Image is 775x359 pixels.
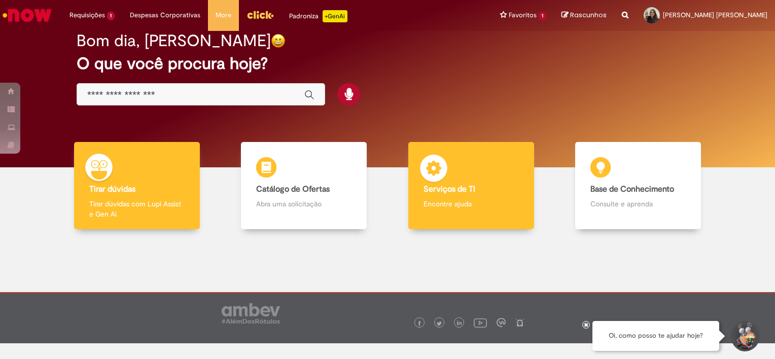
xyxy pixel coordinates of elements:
[437,321,442,326] img: logo_footer_twitter.png
[271,33,286,48] img: happy-face.png
[289,10,347,22] div: Padroniza
[474,316,487,329] img: logo_footer_youtube.png
[107,12,115,20] span: 1
[1,5,53,25] img: ServiceNow
[256,184,330,194] b: Catálogo de Ofertas
[555,142,722,230] a: Base de Conhecimento Consulte e aprenda
[417,321,422,326] img: logo_footer_facebook.png
[53,142,221,230] a: Tirar dúvidas Tirar dúvidas com Lupi Assist e Gen Ai
[497,318,506,327] img: logo_footer_workplace.png
[77,55,698,73] h2: O que você procura hoje?
[592,321,719,351] div: Oi, como posso te ajudar hoje?
[509,10,537,20] span: Favoritos
[89,184,135,194] b: Tirar dúvidas
[387,142,555,230] a: Serviços de TI Encontre ajuda
[515,318,524,327] img: logo_footer_naosei.png
[69,10,105,20] span: Requisições
[221,142,388,230] a: Catálogo de Ofertas Abra uma solicitação
[539,12,546,20] span: 1
[663,11,767,19] span: [PERSON_NAME] [PERSON_NAME]
[89,199,185,219] p: Tirar dúvidas com Lupi Assist e Gen Ai
[590,199,686,209] p: Consulte e aprenda
[130,10,200,20] span: Despesas Corporativas
[246,7,274,22] img: click_logo_yellow_360x200.png
[222,303,280,324] img: logo_footer_ambev_rotulo_gray.png
[424,199,519,209] p: Encontre ajuda
[729,321,760,351] button: Iniciar Conversa de Suporte
[570,10,607,20] span: Rascunhos
[323,10,347,22] p: +GenAi
[256,199,351,209] p: Abra uma solicitação
[457,320,462,327] img: logo_footer_linkedin.png
[424,184,475,194] b: Serviços de TI
[77,32,271,50] h2: Bom dia, [PERSON_NAME]
[561,11,607,20] a: Rascunhos
[590,184,674,194] b: Base de Conhecimento
[216,10,231,20] span: More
